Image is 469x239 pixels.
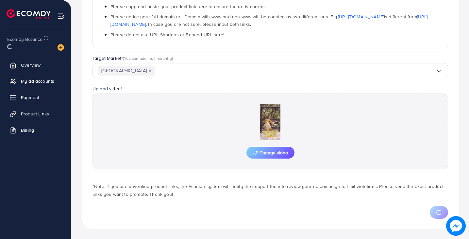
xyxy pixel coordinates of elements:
span: [GEOGRAPHIC_DATA] [98,66,155,76]
button: Deselect Pakistan [148,69,152,72]
span: Product Links [21,111,49,117]
label: Target Market [92,55,173,61]
span: Please copy and paste your product link here to ensure the url is correct. [110,3,266,10]
span: Change video [253,150,288,155]
img: image [58,44,64,51]
label: Upload video [92,85,122,92]
a: Payment [5,91,66,104]
span: Overview [21,62,41,68]
a: Product Links [5,107,66,120]
button: Change video [246,147,294,159]
a: Billing [5,124,66,137]
span: Ecomdy Balance [7,36,42,43]
span: Please do not use URL Shortens or Banned URL here! [110,31,224,38]
span: Billing [21,127,34,133]
img: logo [7,9,51,19]
a: Overview [5,59,66,72]
img: Preview Image [238,104,303,140]
p: *Note: If you use unverified product links, the Ecomdy system will notify the support team to rev... [92,182,448,198]
img: image [446,216,466,236]
a: [URL][DOMAIN_NAME] [338,13,384,20]
img: menu [58,12,65,20]
a: My ad accounts [5,75,66,88]
span: Please notice your full domain url. Domain with www and non-www will be counted as two different ... [110,13,428,27]
span: My ad accounts [21,78,54,84]
input: Search for option [155,66,436,76]
div: Search for option [92,63,448,78]
span: (You can add multi-country) [123,55,173,61]
span: Payment [21,94,39,101]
